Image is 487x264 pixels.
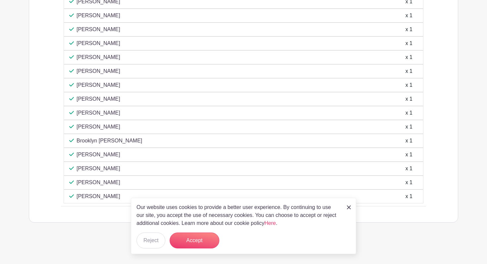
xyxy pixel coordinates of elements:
p: [PERSON_NAME] [77,123,120,131]
div: x 1 [406,109,412,117]
div: x 1 [406,179,412,186]
div: x 1 [406,137,412,145]
div: x 1 [406,123,412,131]
p: [PERSON_NAME] [77,12,120,20]
p: [PERSON_NAME] [77,95,120,103]
div: x 1 [406,151,412,159]
div: x 1 [406,53,412,61]
p: [PERSON_NAME] [77,179,120,186]
p: [PERSON_NAME] [77,39,120,47]
p: [PERSON_NAME] [77,151,120,159]
div: x 1 [406,67,412,75]
div: x 1 [406,12,412,20]
img: close_button-5f87c8562297e5c2d7936805f587ecaba9071eb48480494691a3f1689db116b3.svg [347,205,351,209]
p: [PERSON_NAME] [77,109,120,117]
button: Reject [136,233,165,248]
p: [PERSON_NAME] [77,26,120,33]
div: x 1 [406,95,412,103]
p: [PERSON_NAME] [77,81,120,89]
div: x 1 [406,39,412,47]
p: [PERSON_NAME] [77,53,120,61]
div: x 1 [406,26,412,33]
div: x 1 [406,192,412,200]
p: Brooklyn [PERSON_NAME] [77,137,142,145]
div: x 1 [406,81,412,89]
p: [PERSON_NAME] [77,67,120,75]
a: Here [264,220,276,226]
p: [PERSON_NAME] [77,165,120,173]
p: [PERSON_NAME] [77,192,120,200]
p: Our website uses cookies to provide a better user experience. By continuing to use our site, you ... [136,203,340,227]
div: x 1 [406,165,412,173]
button: Accept [170,233,219,248]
